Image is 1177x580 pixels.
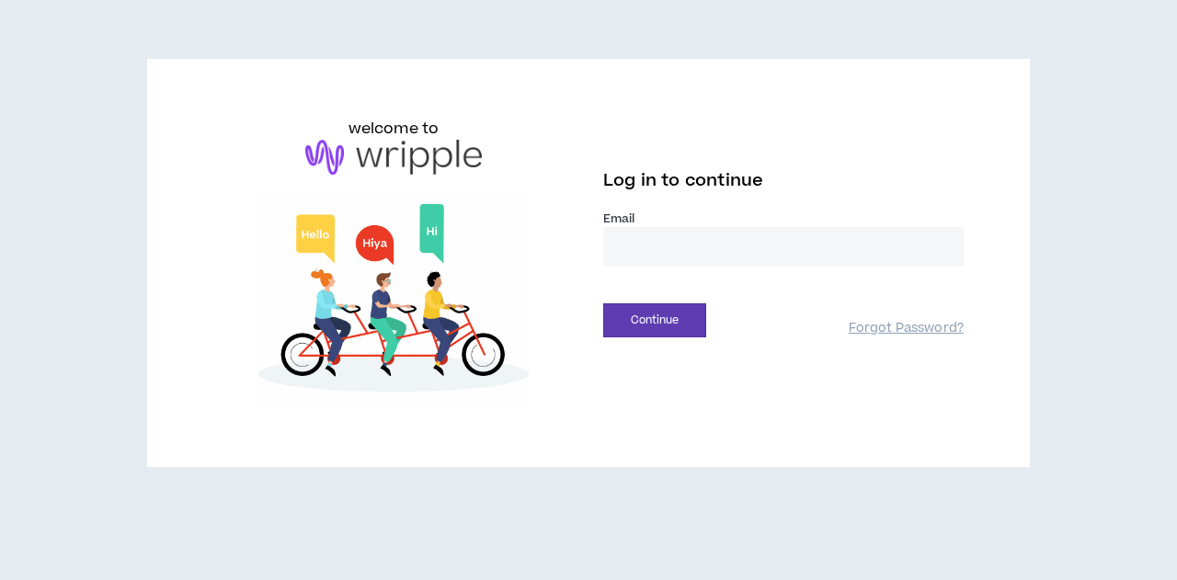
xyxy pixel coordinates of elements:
a: Forgot Password? [849,320,964,337]
button: Continue [603,303,706,337]
img: Welcome to Wripple [213,193,574,408]
label: Email [603,210,964,227]
h6: welcome to [349,118,440,140]
span: Log in to continue [603,169,763,192]
img: logo-brand.png [305,140,482,175]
